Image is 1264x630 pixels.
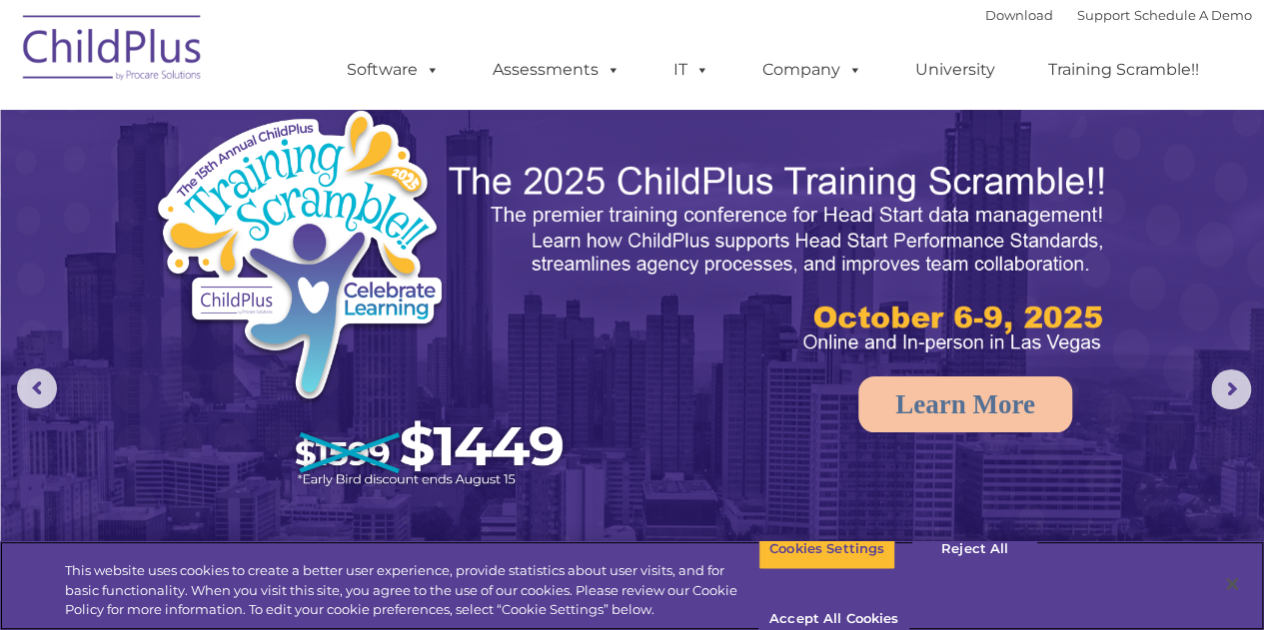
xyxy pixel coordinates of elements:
[985,7,1053,23] a: Download
[1077,7,1130,23] a: Support
[985,7,1252,23] font: |
[653,50,729,90] a: IT
[895,50,1015,90] a: University
[912,528,1037,570] button: Reject All
[1134,7,1252,23] a: Schedule A Demo
[13,1,213,101] img: ChildPlus by Procare Solutions
[1210,562,1254,606] button: Close
[758,528,895,570] button: Cookies Settings
[278,132,339,147] span: Last name
[1028,50,1219,90] a: Training Scramble!!
[858,376,1072,432] a: Learn More
[327,50,460,90] a: Software
[742,50,882,90] a: Company
[278,214,363,229] span: Phone number
[65,561,758,620] div: This website uses cookies to create a better user experience, provide statistics about user visit...
[473,50,640,90] a: Assessments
